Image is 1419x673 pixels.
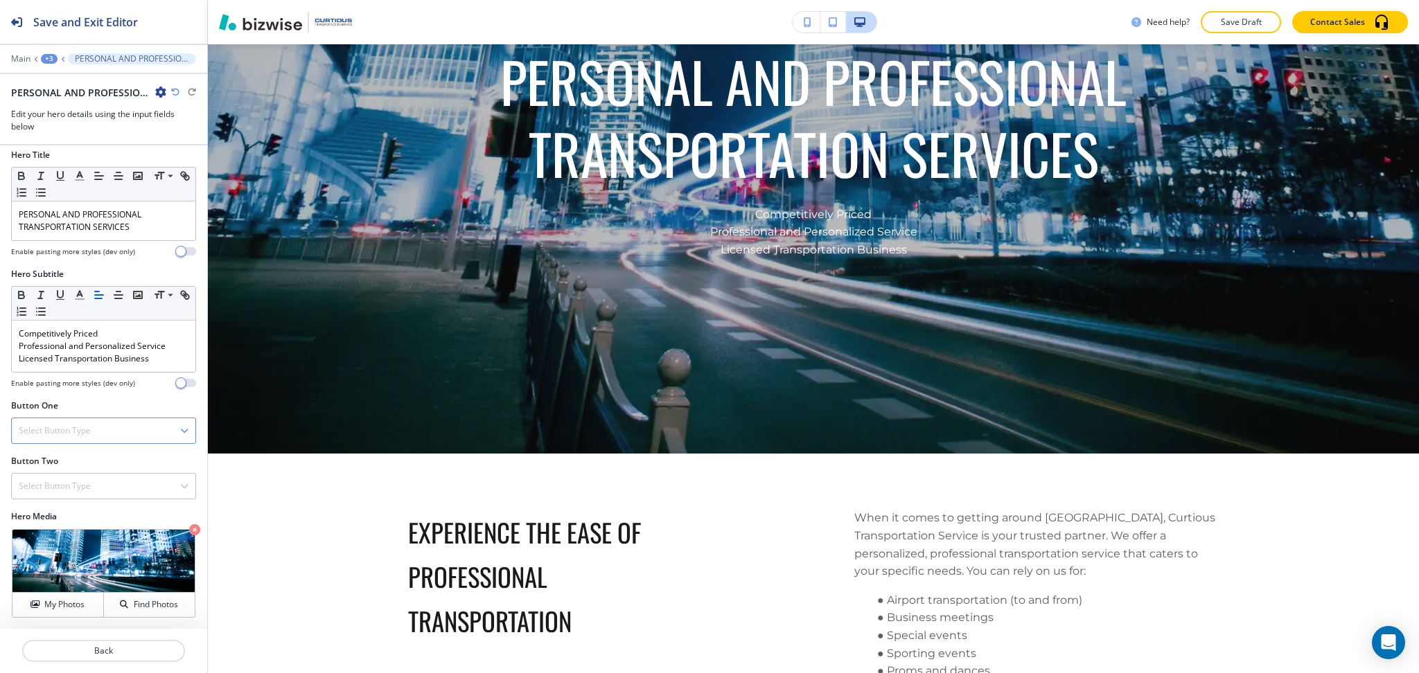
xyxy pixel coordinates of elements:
h2: Button One [11,400,58,412]
p: When it comes to getting around [GEOGRAPHIC_DATA], Curtious Transportation Service is your truste... [854,509,1219,580]
p: Back [24,645,184,657]
h2: Button Two [11,455,58,467]
button: Main [11,54,30,64]
h2: PERSONAL AND PROFESSIONAL TRANSPORTATION SERVICES [11,85,150,100]
button: Back [22,640,185,662]
p: PERSONAL AND PROFESSIONAL TRANSPORTATION SERVICES [19,208,188,233]
p: Licensed Transportation Business [19,352,188,365]
p: Professional and Personalized Service [19,340,188,352]
li: Airport transportation (to and from) [871,591,1219,609]
h2: Hero Title [11,149,50,161]
p: Licensed Transportation Business [710,240,917,258]
img: Your Logo [315,19,352,26]
h3: Need help? [1147,16,1190,28]
p: Professional and Personalized Service [710,223,917,241]
p: PERSONAL AND PROFESSIONAL TRANSPORTATION SERVICES [459,44,1168,188]
h4: Select Button Type [19,424,91,437]
h4: Enable pasting more styles (dev only) [11,246,135,257]
li: Sporting events [871,645,1219,663]
button: My Photos [12,593,104,617]
h2: Hero Media [11,510,196,523]
button: PERSONAL AND PROFESSIONAL TRANSPORTATION SERVICES [68,53,196,64]
li: Special events [871,627,1219,645]
p: Competitively Priced [710,205,917,223]
div: Open Intercom Messenger [1372,626,1405,659]
p: Save Draft [1219,16,1263,28]
div: My PhotosFind Photos [11,528,196,618]
button: Contact Sales [1292,11,1408,33]
img: Bizwise Logo [219,14,302,30]
h4: Find Photos [134,598,178,611]
li: Business meetings [871,609,1219,627]
p: Competitively Priced [19,327,188,340]
button: Save Draft [1201,11,1281,33]
button: +3 [41,54,58,64]
span: EXPERIENCE THE EASE OF PROFESSIONAL TRANSPORTATION [408,513,646,640]
h2: Hero Subtitle [11,268,64,280]
h4: Select Button Type [19,480,91,492]
h2: Save and Exit Editor [33,14,138,30]
h4: My Photos [44,598,85,611]
p: Contact Sales [1310,16,1365,28]
h4: Enable pasting more styles (dev only) [11,378,135,388]
h3: Edit your hero details using the input fields below [11,108,196,133]
p: PERSONAL AND PROFESSIONAL TRANSPORTATION SERVICES [75,54,189,64]
button: Find Photos [104,593,195,617]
